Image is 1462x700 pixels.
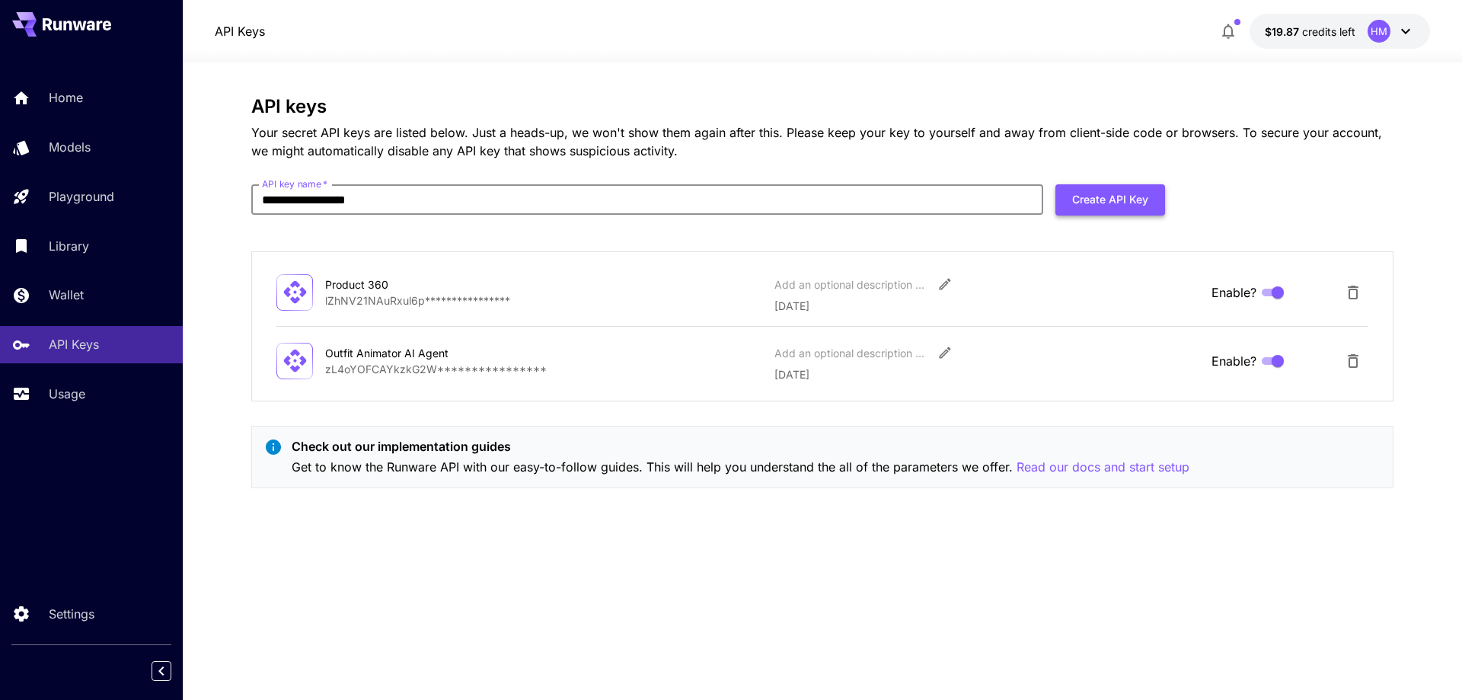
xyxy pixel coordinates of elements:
span: credits left [1302,25,1355,38]
button: Read our docs and start setup [1017,458,1189,477]
p: Your secret API keys are listed below. Just a heads-up, we won't show them again after this. Plea... [251,123,1393,160]
p: Check out our implementation guides [292,437,1189,455]
span: Enable? [1211,352,1256,370]
button: Delete API Key [1338,277,1368,308]
span: Enable? [1211,283,1256,302]
div: Product 360 [325,276,477,292]
button: $19.872HM [1250,14,1430,49]
p: Usage [49,385,85,403]
div: Outfit Animator AI Agent [325,345,477,361]
label: API key name [262,177,327,190]
p: Wallet [49,286,84,304]
a: API Keys [215,22,265,40]
p: [DATE] [774,366,1199,382]
p: Library [49,237,89,255]
div: Add an optional description or comment [774,276,927,292]
div: $19.872 [1265,24,1355,40]
p: Settings [49,605,94,623]
p: Models [49,138,91,156]
p: Get to know the Runware API with our easy-to-follow guides. This will help you understand the all... [292,458,1189,477]
p: API Keys [49,335,99,353]
button: Collapse sidebar [152,661,171,681]
div: Add an optional description or comment [774,345,927,361]
button: Create API Key [1055,184,1165,216]
p: Home [49,88,83,107]
h3: API keys [251,96,1393,117]
span: $19.87 [1265,25,1302,38]
div: Collapse sidebar [163,657,183,685]
div: HM [1368,20,1390,43]
p: [DATE] [774,298,1199,314]
button: Edit [931,339,959,366]
button: Edit [931,270,959,298]
nav: breadcrumb [215,22,265,40]
p: Playground [49,187,114,206]
button: Delete API Key [1338,346,1368,376]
